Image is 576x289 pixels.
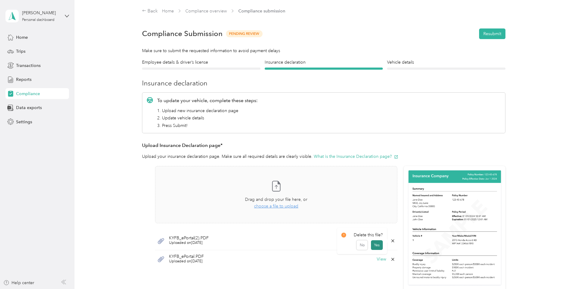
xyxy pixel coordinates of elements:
[157,122,258,129] li: 3. Press Submit!
[377,257,386,261] button: View
[16,105,42,111] span: Data exports
[265,59,383,65] h4: Insurance declaration
[169,240,209,246] span: Uploaded on [DATE]
[142,48,505,54] div: Make sure to submit the requested information to avoid payment delays
[157,115,258,121] li: 2. Update vehicle details
[185,8,227,14] a: Compliance overview
[162,8,174,14] a: Home
[226,30,263,37] span: Pending Review
[16,76,31,83] span: Reports
[542,255,576,289] iframe: Everlance-gr Chat Button Frame
[22,18,55,22] div: Personal dashboard
[142,153,505,160] p: Upload your insurance declaration page. Make sure all required details are clearly visible.
[3,280,34,286] button: Help center
[155,166,397,223] span: Drag and drop your file here, orchoose a file to upload
[157,108,258,114] li: 1. Upload new insurance declaration page
[16,119,32,125] span: Settings
[142,142,505,149] h3: Upload Insurance Declaration page*
[479,28,505,39] button: Resubmit
[16,34,28,41] span: Home
[245,197,307,202] span: Drag and drop your file here, or
[169,259,204,264] span: Uploaded on [DATE]
[142,78,505,88] h3: Insurance declaration
[387,59,505,65] h4: Vehicle details
[16,62,41,69] span: Transactions
[157,97,258,104] p: To update your vehicle, complete these steps:
[142,8,158,15] div: Back
[356,240,368,250] button: No
[341,232,383,238] div: Delete this file?
[407,169,502,287] img: Sample insurance declaration
[238,8,285,14] span: Compliance submission
[169,254,204,259] span: KYFB_ePortal.PDF
[371,240,383,250] button: Yes
[314,153,398,160] button: What is the Insurance Declaration page?
[142,59,260,65] h4: Employee details & driver’s license
[254,204,298,209] span: choose a file to upload
[169,236,209,240] span: KYFB_ePortal(2).PDF
[22,10,60,16] div: [PERSON_NAME]
[16,48,25,55] span: Trips
[142,29,223,38] h1: Compliance Submission
[16,91,40,97] span: Compliance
